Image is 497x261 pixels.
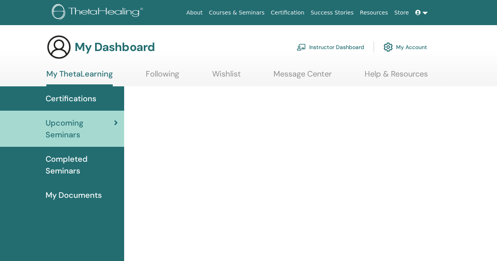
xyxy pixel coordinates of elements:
a: Resources [357,5,391,20]
h3: My Dashboard [75,40,155,54]
a: Success Stories [308,5,357,20]
a: Certification [268,5,307,20]
a: Wishlist [212,69,241,84]
span: My Documents [46,189,102,201]
a: Store [391,5,412,20]
a: Following [146,69,179,84]
a: My Account [383,38,427,56]
span: Completed Seminars [46,153,118,177]
a: Instructor Dashboard [297,38,364,56]
span: Upcoming Seminars [46,117,114,141]
a: Help & Resources [365,69,428,84]
img: chalkboard-teacher.svg [297,44,306,51]
img: cog.svg [383,40,393,54]
a: Courses & Seminars [206,5,268,20]
img: generic-user-icon.jpg [46,35,72,60]
a: About [183,5,205,20]
a: Message Center [273,69,332,84]
img: logo.png [52,4,146,22]
a: My ThetaLearning [46,69,113,86]
span: Certifications [46,93,96,104]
